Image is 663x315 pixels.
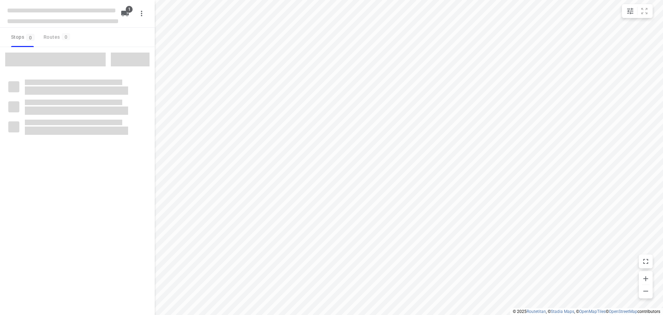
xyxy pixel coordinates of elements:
[623,4,637,18] button: Map settings
[622,4,653,18] div: small contained button group
[527,309,546,314] a: Routetitan
[609,309,637,314] a: OpenStreetMap
[513,309,660,314] li: © 2025 , © , © © contributors
[551,309,574,314] a: Stadia Maps
[579,309,606,314] a: OpenMapTiles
